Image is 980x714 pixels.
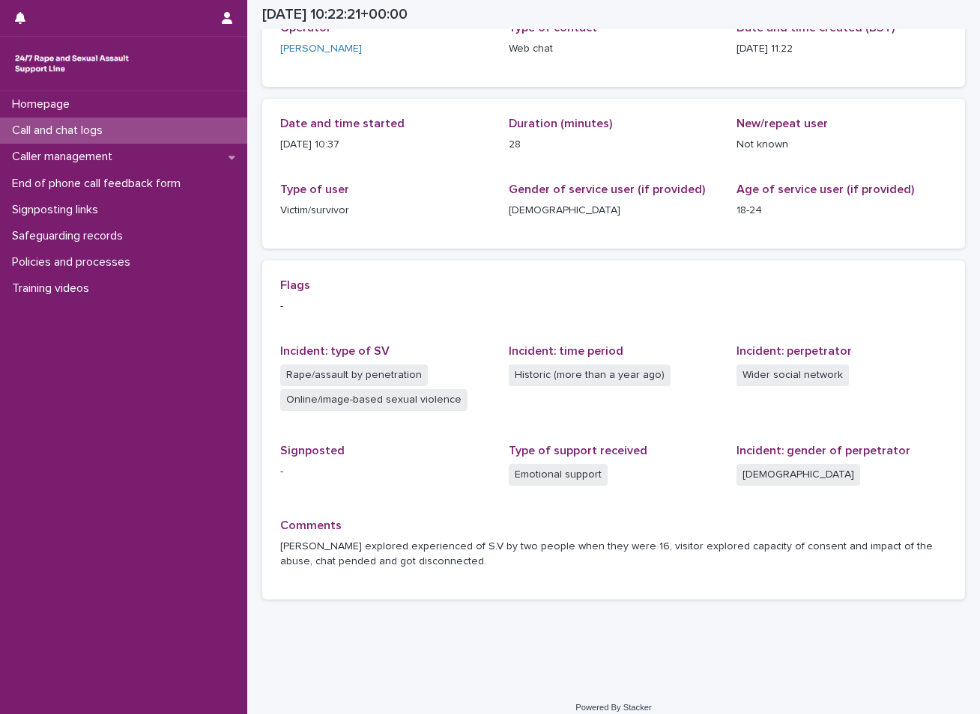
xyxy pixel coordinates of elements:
[6,177,193,191] p: End of phone call feedback form
[6,229,135,243] p: Safeguarding records
[6,255,142,269] p: Policies and processes
[280,539,947,570] p: [PERSON_NAME] explored experienced of S.V by two people when they were 16, visitor explored capac...
[280,22,331,34] span: Operator
[736,464,860,486] span: [DEMOGRAPHIC_DATA]
[280,203,491,219] p: Victim/survivor
[280,445,345,457] span: Signposted
[280,519,342,531] span: Comments
[280,118,405,129] span: Date and time started
[280,464,491,480] p: -
[509,364,671,386] span: Historic (more than a year ago)
[280,345,390,357] span: Incident: type of SV
[6,97,82,112] p: Homepage
[736,41,947,57] p: [DATE] 11:22
[509,464,608,486] span: Emotional support
[509,345,623,357] span: Incident: time period
[736,137,947,153] p: Not known
[262,6,408,23] h2: [DATE] 10:22:21+00:00
[280,389,468,411] span: Online/image-based sexual violence
[280,183,349,195] span: Type of user
[280,137,491,153] p: [DATE] 10:37
[280,364,428,386] span: Rape/assault by penetration
[280,279,310,291] span: Flags
[6,203,110,217] p: Signposting links
[509,445,647,457] span: Type of support received
[6,123,115,138] p: Call and chat logs
[509,203,719,219] p: [DEMOGRAPHIC_DATA]
[736,118,828,129] span: New/repeat user
[736,445,910,457] span: Incident: gender of perpetrator
[280,41,362,57] a: [PERSON_NAME]
[6,281,101,296] p: Training videos
[736,203,947,219] p: 18-24
[736,345,852,357] span: Incident: perpetrator
[509,137,719,153] p: 28
[736,364,849,386] span: Wider social network
[509,183,705,195] span: Gender of service user (if provided)
[6,150,124,164] p: Caller management
[509,22,597,34] span: Type of contact
[509,41,719,57] p: Web chat
[736,22,895,34] span: Date and time created (BST)
[736,183,914,195] span: Age of service user (if provided)
[280,299,947,314] p: -
[575,703,651,712] a: Powered By Stacker
[509,118,612,129] span: Duration (minutes)
[12,49,132,79] img: rhQMoQhaT3yELyF149Cw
